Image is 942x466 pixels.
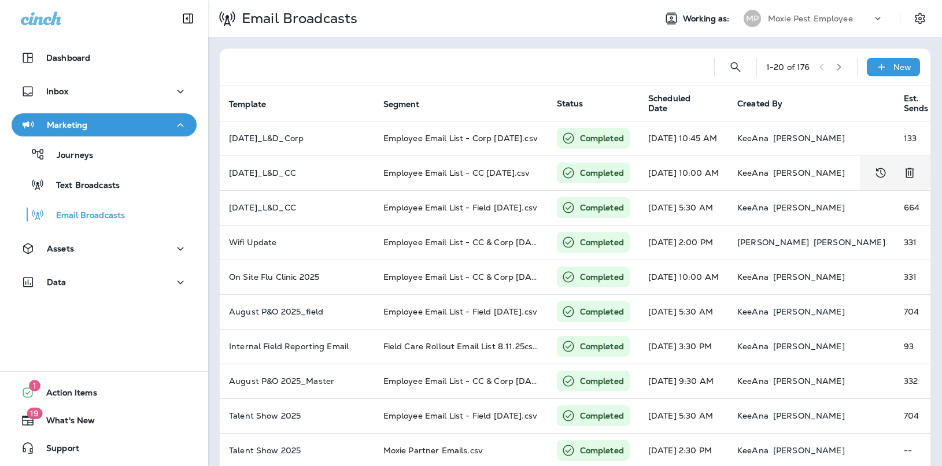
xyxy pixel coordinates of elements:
[580,375,624,387] p: Completed
[683,14,732,24] span: Working as:
[46,87,68,96] p: Inbox
[580,306,624,317] p: Completed
[737,307,769,316] p: KeeAna
[737,203,769,212] p: KeeAna
[12,271,197,294] button: Data
[47,244,74,253] p: Assets
[744,10,761,27] div: MP
[773,307,845,316] p: [PERSON_NAME]
[724,56,747,79] button: Search Email Broadcasts
[12,381,197,404] button: 1Action Items
[773,168,845,177] p: [PERSON_NAME]
[773,342,845,351] p: [PERSON_NAME]
[904,94,929,113] span: Est. Sends
[737,342,769,351] p: KeeAna
[47,278,67,287] p: Data
[229,272,365,282] p: On Site Flu Clinic 2025
[383,306,537,317] span: Employee Email List - Field 8.12.25.csv
[910,8,930,29] button: Settings
[383,202,537,213] span: Employee Email List - Field 8.20.25.csv
[237,10,357,27] p: Email Broadcasts
[12,142,197,167] button: Journeys
[383,133,538,143] span: Employee Email List - Corp 8.20.25.csv
[737,411,769,420] p: KeeAna
[229,411,365,420] p: Talent Show 2025
[773,411,845,420] p: [PERSON_NAME]
[12,172,197,197] button: Text Broadcasts
[737,272,769,282] p: KeeAna
[737,376,769,386] p: KeeAna
[29,380,40,391] span: 1
[383,99,435,109] span: Segment
[45,150,93,161] p: Journeys
[737,168,769,177] p: KeeAna
[229,134,365,143] p: August 2025_L&D_Corp
[229,446,365,455] p: Talent Show 2025
[47,120,87,130] p: Marketing
[737,98,782,109] span: Created By
[45,210,125,221] p: Email Broadcasts
[12,437,197,460] button: Support
[35,416,95,430] span: What's New
[639,260,728,294] td: [DATE] 10:00 AM
[45,180,120,191] p: Text Broadcasts
[639,398,728,433] td: [DATE] 5:30 AM
[46,53,90,62] p: Dashboard
[893,62,911,72] p: New
[898,161,921,184] button: Delete Broadcast
[773,134,845,143] p: [PERSON_NAME]
[737,238,809,247] p: [PERSON_NAME]
[580,202,624,213] p: Completed
[768,14,853,23] p: Moxie Pest Employee
[639,329,728,364] td: [DATE] 3:30 PM
[383,272,560,282] span: Employee Email List - CC & Corp 8.11.25.csv
[580,341,624,352] p: Completed
[172,7,204,30] button: Collapse Sidebar
[580,236,624,248] p: Completed
[648,94,708,113] span: Scheduled Date
[737,446,769,455] p: KeeAna
[12,202,197,227] button: Email Broadcasts
[773,376,845,386] p: [PERSON_NAME]
[229,99,281,109] span: Template
[869,161,892,184] button: View Changelog
[639,156,728,190] td: [DATE] 10:00 AM
[383,376,560,386] span: Employee Email List - CC & Corp 8.11.25.csv
[557,98,583,109] span: Status
[639,294,728,329] td: [DATE] 5:30 AM
[229,168,365,177] p: August 2025_L&D_CC
[12,237,197,260] button: Assets
[383,168,530,178] span: Employee Email List - CC 8.20.25.csv
[766,62,810,72] div: 1 - 20 of 176
[639,190,728,225] td: [DATE] 5:30 AM
[229,342,365,351] p: Internal Field Reporting Email
[737,134,769,143] p: KeeAna
[229,238,365,247] p: Wifi Update
[814,238,885,247] p: [PERSON_NAME]
[773,446,845,455] p: [PERSON_NAME]
[27,408,42,419] span: 19
[639,364,728,398] td: [DATE] 9:30 AM
[383,445,483,456] span: Moxie Partner Emails.csv
[580,410,624,421] p: Completed
[229,376,365,386] p: August P&O 2025_Master
[383,341,552,352] span: Field Care Rollout Email List 8.11.25csv.csv
[229,307,365,316] p: August P&O 2025_field
[12,80,197,103] button: Inbox
[648,94,723,113] span: Scheduled Date
[383,237,560,247] span: Employee Email List - CC & Corp 8.18.25.csv
[773,272,845,282] p: [PERSON_NAME]
[639,225,728,260] td: [DATE] 2:00 PM
[12,113,197,136] button: Marketing
[35,388,97,402] span: Action Items
[383,410,537,421] span: Employee Email List - Field 8.12.25.csv
[639,121,728,156] td: [DATE] 10:45 AM
[12,46,197,69] button: Dashboard
[229,203,365,212] p: August 2025_L&D_CC
[229,99,266,109] span: Template
[580,271,624,283] p: Completed
[580,132,624,144] p: Completed
[383,99,420,109] span: Segment
[773,203,845,212] p: [PERSON_NAME]
[35,443,79,457] span: Support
